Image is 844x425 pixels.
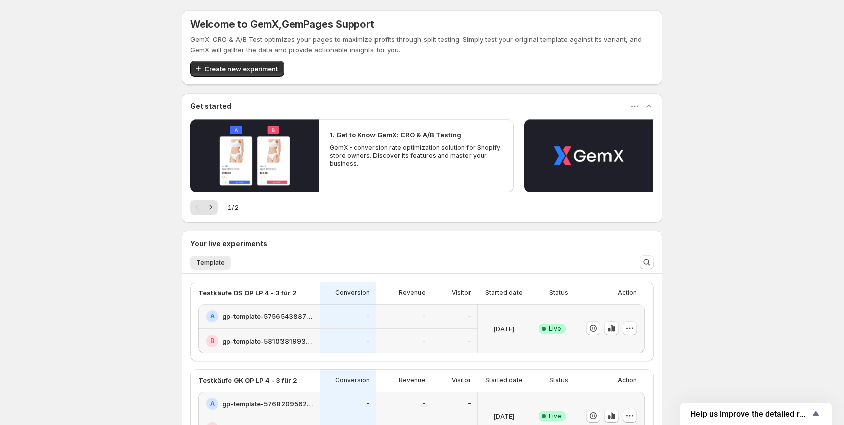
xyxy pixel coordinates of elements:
p: - [423,400,426,408]
p: Conversion [335,376,370,385]
nav: Pagination [190,200,218,215]
p: Visitor [452,376,471,385]
h2: B [210,337,214,345]
p: Visitor [452,289,471,297]
h2: gp-template-576820956295594825 [222,399,314,409]
p: GemX - conversion rate optimization solution for Shopify store owners. Discover its features and ... [330,144,503,168]
p: - [423,312,426,320]
span: Live [549,325,561,333]
p: - [367,312,370,320]
p: Revenue [399,376,426,385]
button: Play video [190,119,319,192]
span: 1 / 2 [228,202,239,212]
button: Play video [524,119,653,192]
p: Conversion [335,289,370,297]
p: - [468,312,471,320]
h2: A [210,400,215,408]
span: Template [196,259,225,267]
p: [DATE] [493,324,514,334]
span: , GemPages Support [279,18,374,30]
p: Action [618,289,637,297]
button: Create new experiment [190,61,284,77]
span: Live [549,412,561,420]
p: - [468,400,471,408]
h2: 1. Get to Know GemX: CRO & A/B Testing [330,130,461,140]
p: Revenue [399,289,426,297]
p: GemX: CRO & A/B Test optimizes your pages to maximize profits through split testing. Simply test ... [190,34,654,55]
h3: Get started [190,101,231,111]
button: Search and filter results [640,255,654,269]
span: Create new experiment [204,64,278,74]
p: Started date [485,289,523,297]
p: Action [618,376,637,385]
p: [DATE] [493,411,514,421]
p: Status [549,289,568,297]
p: Testkäufe GK OP LP 4 - 3 für 2 [198,375,297,386]
p: Status [549,376,568,385]
h2: A [210,312,215,320]
p: - [367,400,370,408]
h2: gp-template-581038199363601321 [222,336,314,346]
h2: gp-template-575654388752712530 [222,311,314,321]
p: - [468,337,471,345]
h5: Welcome to GemX [190,18,374,30]
span: Help us improve the detailed report for A/B campaigns [690,409,810,419]
h3: Your live experiments [190,239,267,249]
p: - [423,337,426,345]
button: Next [204,200,218,215]
p: Started date [485,376,523,385]
p: Testkäufe DS OP LP 4 - 3 für 2 [198,288,297,298]
p: - [367,337,370,345]
button: Show survey - Help us improve the detailed report for A/B campaigns [690,408,822,420]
